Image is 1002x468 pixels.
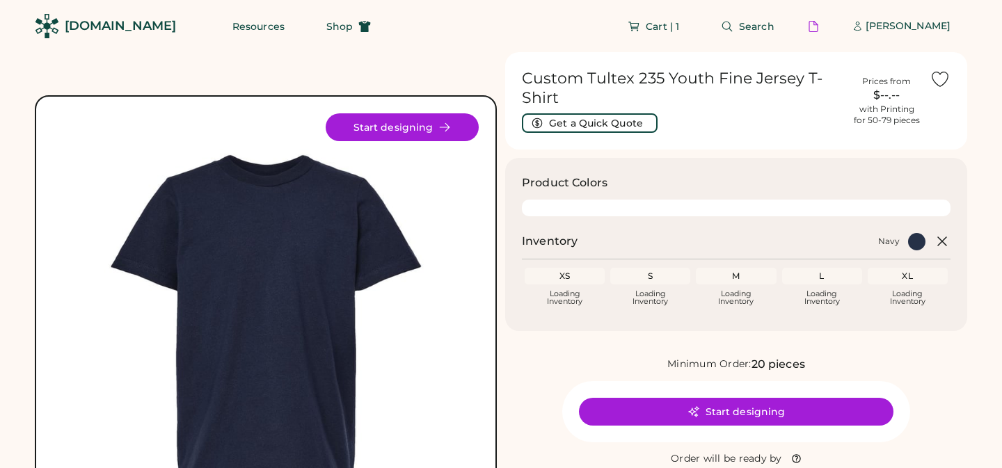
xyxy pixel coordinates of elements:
h1: Custom Tultex 235 Youth Fine Jersey T-Shirt [522,69,843,108]
h2: Inventory [522,233,578,250]
div: Navy [878,236,900,247]
h3: Product Colors [522,175,607,191]
button: Start designing [326,113,479,141]
div: [DOMAIN_NAME] [65,17,176,35]
button: Get a Quick Quote [522,113,658,133]
button: Shop [310,13,388,40]
div: Loading Inventory [718,290,754,305]
img: Rendered Logo - Screens [35,14,59,38]
button: Cart | 1 [611,13,696,40]
div: $--.-- [852,87,921,104]
div: 20 pieces [751,356,805,373]
div: Loading Inventory [633,290,668,305]
button: Start designing [579,398,893,426]
button: Search [704,13,791,40]
div: Loading Inventory [547,290,582,305]
div: with Printing for 50-79 pieces [854,104,920,126]
div: Loading Inventory [890,290,925,305]
div: [PERSON_NAME] [866,19,951,33]
div: S [613,271,687,282]
div: M [699,271,773,282]
div: XS [527,271,602,282]
div: Minimum Order: [667,357,751,371]
button: Resources [216,13,301,40]
div: Loading Inventory [804,290,840,305]
span: Cart | 1 [646,22,679,31]
span: Search [739,22,774,31]
span: Shop [326,22,353,31]
div: Order will be ready by [671,452,782,466]
div: Prices from [862,76,911,87]
div: L [785,271,859,282]
div: XL [870,271,945,282]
